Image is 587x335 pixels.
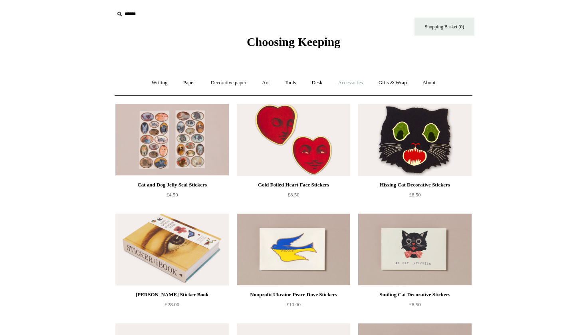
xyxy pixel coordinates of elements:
a: Hissing Cat Decorative Stickers £8.50 [358,180,472,213]
a: John Derian Sticker Book John Derian Sticker Book [115,214,229,285]
div: Hissing Cat Decorative Stickers [360,180,470,190]
a: Nonprofit Ukraine Peace Dove Stickers £10.00 [237,290,350,323]
img: Nonprofit Ukraine Peace Dove Stickers [237,214,350,285]
a: Gold Foiled Heart Face Stickers Gold Foiled Heart Face Stickers [237,104,350,176]
a: Nonprofit Ukraine Peace Dove Stickers Nonprofit Ukraine Peace Dove Stickers [237,214,350,285]
a: Smiling Cat Decorative Stickers Smiling Cat Decorative Stickers [358,214,472,285]
span: Choosing Keeping [247,35,340,48]
a: Decorative paper [204,72,254,93]
a: Art [255,72,276,93]
a: [PERSON_NAME] Sticker Book £28.00 [115,290,229,323]
span: £8.50 [409,192,420,198]
a: Accessories [331,72,370,93]
div: Cat and Dog Jelly Seal Stickers [117,180,227,190]
span: £4.50 [166,192,178,198]
a: Hissing Cat Decorative Stickers Hissing Cat Decorative Stickers [358,104,472,176]
span: £10.00 [286,301,301,307]
div: Nonprofit Ukraine Peace Dove Stickers [239,290,348,299]
a: Gifts & Wrap [371,72,414,93]
img: Gold Foiled Heart Face Stickers [237,104,350,176]
span: £8.50 [288,192,299,198]
a: About [415,72,443,93]
a: Shopping Basket (0) [414,18,474,36]
img: Smiling Cat Decorative Stickers [358,214,472,285]
a: Paper [176,72,202,93]
img: John Derian Sticker Book [115,214,229,285]
a: Smiling Cat Decorative Stickers £8.50 [358,290,472,323]
a: Choosing Keeping [247,42,340,47]
span: £8.50 [409,301,420,307]
div: Smiling Cat Decorative Stickers [360,290,470,299]
a: Cat and Dog Jelly Seal Stickers £4.50 [115,180,229,213]
a: Cat and Dog Jelly Seal Stickers Cat and Dog Jelly Seal Stickers [115,104,229,176]
a: Gold Foiled Heart Face Stickers £8.50 [237,180,350,213]
a: Writing [145,72,175,93]
a: Tools [278,72,303,93]
div: [PERSON_NAME] Sticker Book [117,290,227,299]
span: £28.00 [165,301,179,307]
a: Desk [305,72,330,93]
img: Hissing Cat Decorative Stickers [358,104,472,176]
div: Gold Foiled Heart Face Stickers [239,180,348,190]
img: Cat and Dog Jelly Seal Stickers [115,104,229,176]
